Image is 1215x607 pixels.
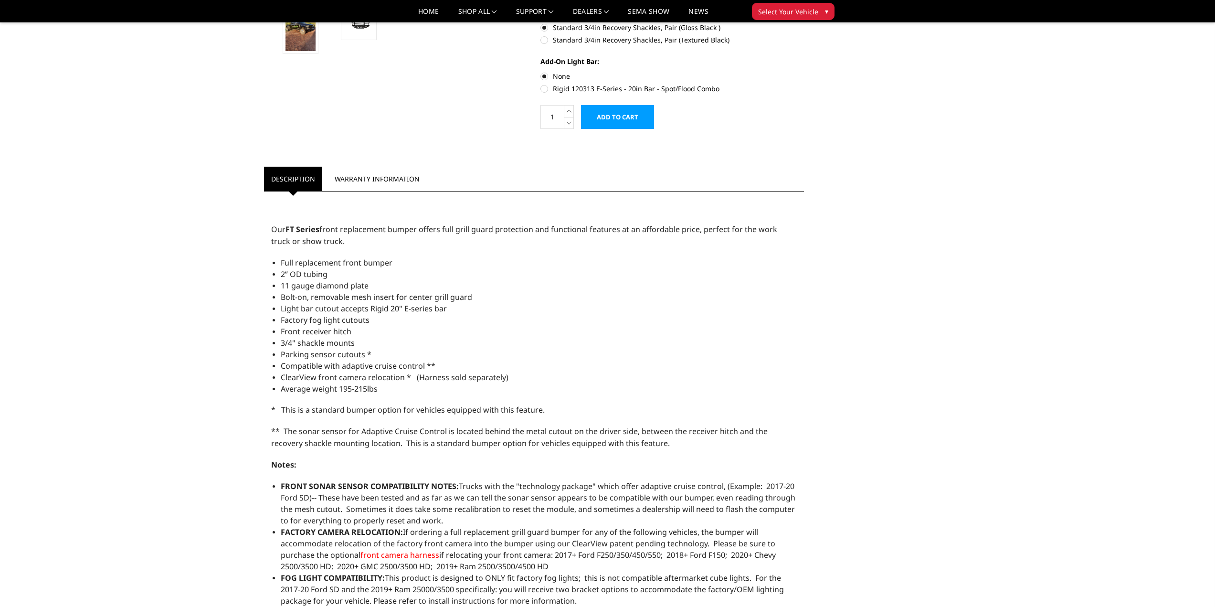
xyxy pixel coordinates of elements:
[281,481,459,491] strong: FRONT SONAR SENSOR COMPATIBILITY NOTES:
[281,481,795,526] span: Trucks with the "technology package" which offer adaptive cruise control, (Example: 2017-20 Ford ...
[281,573,385,583] strong: FOG LIGHT COMPATIBILITY:
[688,8,708,22] a: News
[281,527,403,537] strong: FACTORY CAMERA RELOCATION:
[281,383,378,394] span: Average weight 195-215lbs
[758,7,818,17] span: Select Your Vehicle
[328,167,427,191] a: Warranty Information
[752,3,835,20] button: Select Your Vehicle
[540,84,804,94] label: Rigid 120313 E-Series - 20in Bar - Spot/Flood Combo
[271,459,296,470] strong: Notes:
[285,11,316,51] img: 2017-2022 Ford F450-550 - FT Series - Extreme Front Bumper
[458,8,497,22] a: shop all
[281,527,776,572] span: If ordering a full replacement grill guard bumper for any of the following vehicles, the bumper w...
[281,315,370,325] span: Factory fog light cutouts
[281,361,435,371] span: Compatible with adaptive cruise control **
[540,56,804,66] label: Add-On Light Bar:
[281,280,369,291] span: 11 gauge diamond plate
[628,8,669,22] a: SEMA Show
[825,6,828,16] span: ▾
[281,292,472,302] span: Bolt-on, removable mesh insert for center grill guard
[271,405,545,415] span: * This is a standard bumper option for vehicles equipped with this feature.
[271,224,777,246] span: Our front replacement bumper offers full grill guard protection and functional features at an aff...
[264,167,322,191] a: Description
[281,338,355,348] span: 3/4" shackle mounts
[281,573,784,606] span: This product is designed to ONLY fit factory fog lights; this is not compatible aftermarket cube ...
[540,71,804,81] label: None
[516,8,554,22] a: Support
[281,257,392,268] span: Full replacement front bumper
[281,269,328,279] span: 2” OD tubing
[281,303,447,314] span: Light bar cutout accepts Rigid 20" E-series bar
[540,35,804,45] label: Standard 3/4in Recovery Shackles, Pair (Textured Black)
[418,8,439,22] a: Home
[271,426,768,448] span: ** The sonar sensor for Adaptive Cruise Control is located behind the metal cutout on the driver ...
[281,326,351,337] span: Front receiver hitch
[344,17,374,32] img: 2017-2022 Ford F450-550 - FT Series - Extreme Front Bumper
[573,8,609,22] a: Dealers
[281,372,508,383] span: ClearView front camera relocation * (Harness sold separately)
[285,224,319,234] strong: FT Series
[581,105,654,129] input: Add to Cart
[281,349,371,360] span: Parking sensor cutouts *
[540,22,804,32] label: Standard 3/4in Recovery Shackles, Pair (Gloss Black )
[360,550,439,560] a: front camera harness
[1167,561,1215,607] iframe: Chat Widget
